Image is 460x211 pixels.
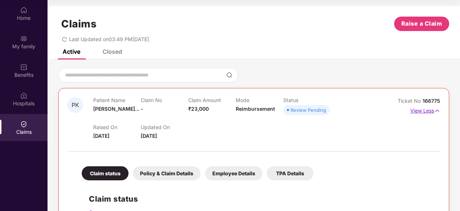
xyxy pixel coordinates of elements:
[89,193,433,205] h2: Claim status
[20,6,27,14] img: svg+xml;base64,PHN2ZyBpZD0iSG9tZSIgeG1sbnM9Imh0dHA6Ly93d3cudzMub3JnLzIwMDAvc3ZnIiB3aWR0aD0iMjAiIG...
[93,124,141,130] p: Raised On
[188,97,236,103] p: Claim Amount
[93,106,139,112] span: [PERSON_NAME]...
[20,92,27,99] img: svg+xml;base64,PHN2ZyBpZD0iSG9zcGl0YWxzIiB4bWxucz0iaHR0cDovL3d3dy53My5vcmcvMjAwMC9zdmciIHdpZHRoPS...
[226,72,232,78] img: svg+xml;base64,PHN2ZyBpZD0iU2VhcmNoLTMyeDMyIiB4bWxucz0iaHR0cDovL3d3dy53My5vcmcvMjAwMC9zdmciIHdpZH...
[236,106,275,112] span: Reimbursement
[410,105,440,115] p: View Less
[205,166,262,180] div: Employee Details
[133,166,200,180] div: Policy & Claim Details
[69,36,149,42] span: Last Updated on 03:49 PM[DATE]
[82,166,128,180] div: Claim status
[62,36,67,42] span: redo
[283,97,331,103] p: Status
[434,107,440,115] img: svg+xml;base64,PHN2ZyB4bWxucz0iaHR0cDovL3d3dy53My5vcmcvMjAwMC9zdmciIHdpZHRoPSIxNyIgaGVpZ2h0PSIxNy...
[20,120,27,128] img: svg+xml;base64,PHN2ZyBpZD0iQ2xhaW0iIHhtbG5zPSJodHRwOi8vd3d3LnczLm9yZy8yMDAwL3N2ZyIgd2lkdGg9IjIwIi...
[398,98,423,104] span: Ticket No
[141,124,188,130] p: Updated On
[267,166,314,180] div: TPA Details
[93,97,141,103] p: Patient Name
[401,19,442,28] span: Raise a Claim
[72,102,79,108] span: PK
[423,98,440,104] span: 166775
[103,48,122,55] div: Closed
[93,133,109,139] span: [DATE]
[394,17,449,31] button: Raise a Claim
[141,97,188,103] p: Claim No
[236,97,283,103] p: Mode
[20,35,27,42] img: svg+xml;base64,PHN2ZyB3aWR0aD0iMjAiIGhlaWdodD0iMjAiIHZpZXdCb3g9IjAgMCAyMCAyMCIgZmlsbD0ibm9uZSIgeG...
[61,18,96,30] h1: Claims
[20,63,27,71] img: svg+xml;base64,PHN2ZyBpZD0iQmVuZWZpdHMiIHhtbG5zPSJodHRwOi8vd3d3LnczLm9yZy8yMDAwL3N2ZyIgd2lkdGg9Ij...
[141,106,143,112] span: -
[188,106,209,112] span: ₹23,000
[290,106,326,114] div: Review Pending
[141,133,157,139] span: [DATE]
[63,48,80,55] div: Active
